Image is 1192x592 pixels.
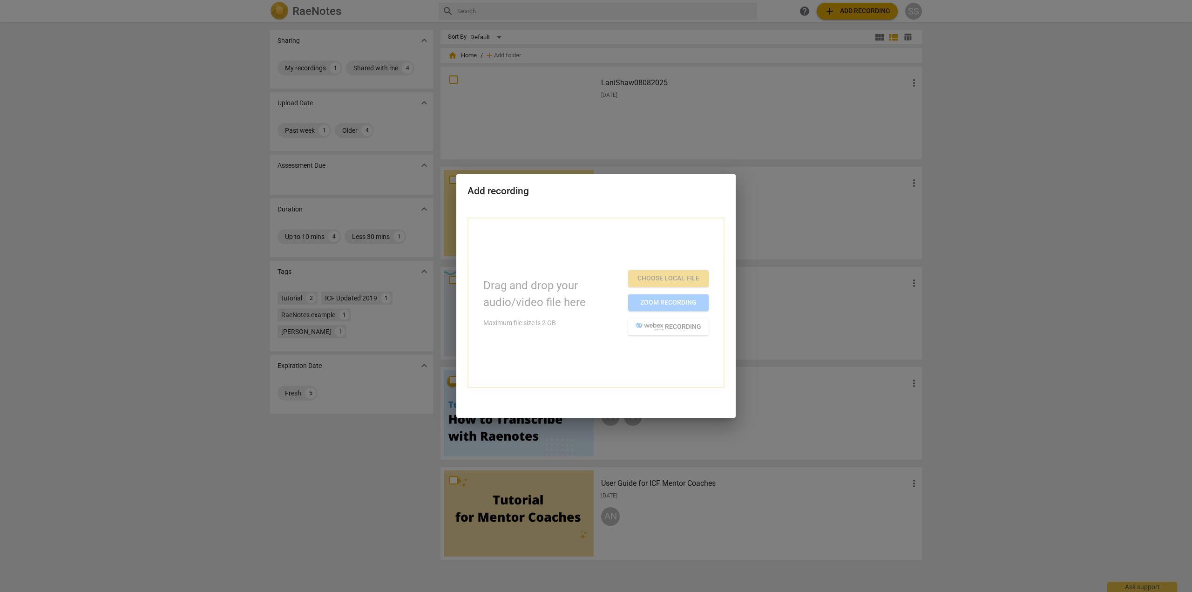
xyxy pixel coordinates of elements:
[628,294,709,311] button: Zoom recording
[628,319,709,335] button: recording
[467,185,725,197] h2: Add recording
[628,270,709,287] button: Choose local file
[636,274,701,283] span: Choose local file
[483,278,621,310] p: Drag and drop your audio/video file here
[483,318,621,328] p: Maximum file size is 2 GB
[636,322,701,332] span: recording
[636,298,701,307] span: Zoom recording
